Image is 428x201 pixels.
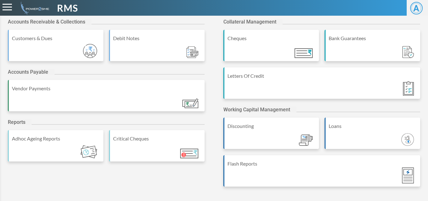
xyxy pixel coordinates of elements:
img: Module_ic [402,46,414,58]
img: Module_ic [81,145,97,158]
a: Letters Of Credit Module_ic [223,67,420,105]
img: Module_ic [186,46,198,58]
div: Customers & Dues [12,34,100,42]
a: Flash Reports Module_ic [223,155,420,193]
h2: Collateral Management [223,19,283,25]
a: Loans Module_ic [325,118,420,155]
h2: Reports [8,119,32,125]
div: Critical Cheques [113,135,201,142]
img: admin [18,2,49,14]
div: Vendor Payments [12,85,201,92]
div: Discounting [227,122,316,130]
a: Discounting Module_ic [223,118,319,155]
h2: Accounts Payable [8,69,55,75]
a: Vendor Payments Module_ic [8,80,205,118]
img: Module_ic [83,44,97,58]
a: Bank Guarantees Module_ic [325,30,420,67]
a: Adhoc Ageing Reports Module_ic [8,130,103,168]
a: Customers & Dues Module_ic [8,30,103,67]
img: Module_ic [401,133,414,146]
img: Module_ic [403,81,414,96]
a: Critical Cheques Module_ic [109,130,205,168]
div: Bank Guarantees [329,34,417,42]
div: Flash Reports [227,160,417,167]
a: Cheques Module_ic [223,30,319,67]
h2: Accounts Receivable & Collections [8,19,91,25]
span: RMS [57,1,78,15]
img: Module_ic [402,167,414,183]
img: Module_ic [182,98,198,108]
img: Module_ic [295,48,313,58]
img: Module_ic [299,135,313,146]
div: Adhoc Ageing Reports [12,135,100,142]
div: Letters Of Credit [227,72,417,80]
a: Debit Notes Module_ic [109,30,205,67]
div: Cheques [227,34,316,42]
img: Module_ic [180,149,198,158]
div: Debit Notes [113,34,201,42]
span: A [410,2,423,14]
div: Loans [329,122,417,130]
h2: Working Capital Management [223,107,296,113]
